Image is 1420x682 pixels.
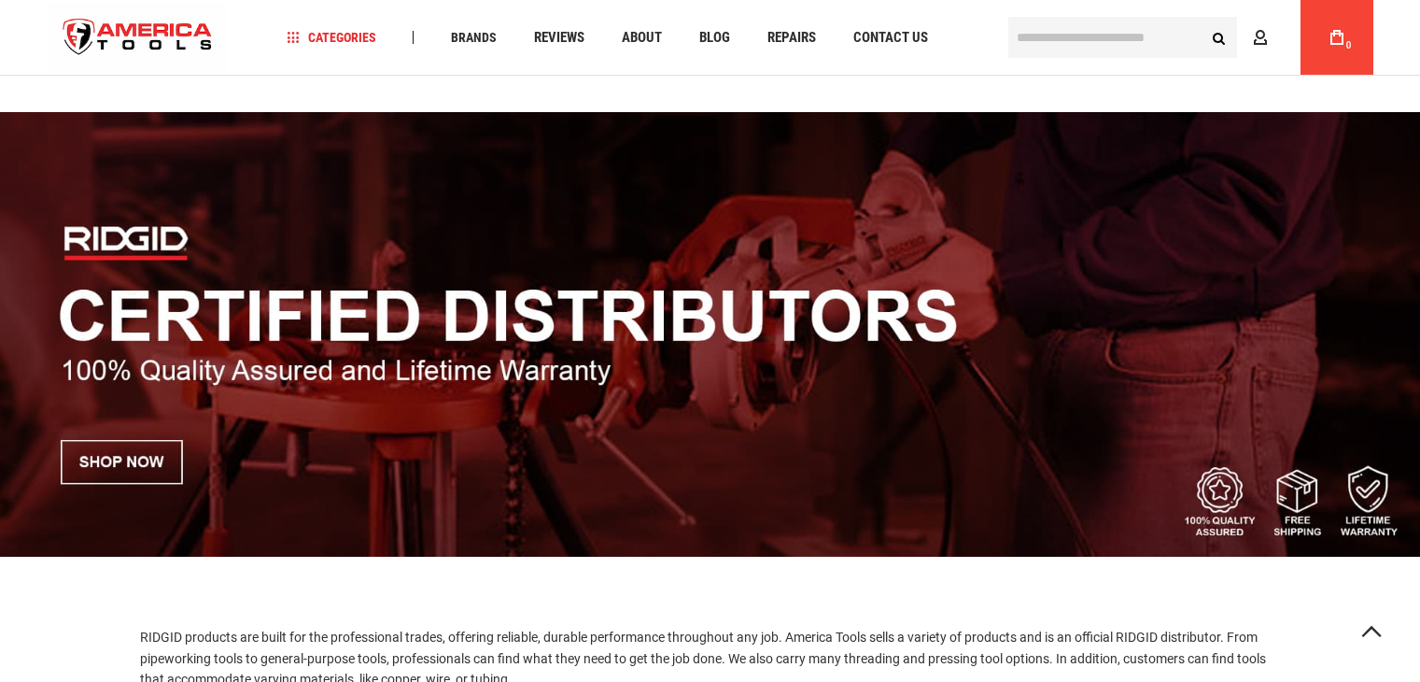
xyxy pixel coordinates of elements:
span: Blog [699,31,730,45]
span: Categories [287,31,376,44]
a: Blog [691,25,738,50]
img: America Tools [48,3,229,73]
a: Categories [278,25,385,50]
button: Search [1202,20,1237,55]
a: About [613,25,670,50]
span: Reviews [534,31,584,45]
span: Repairs [767,31,816,45]
a: Contact Us [845,25,936,50]
span: 0 [1346,40,1352,50]
span: About [622,31,662,45]
span: Brands [451,31,497,44]
a: Reviews [526,25,593,50]
a: Brands [443,25,505,50]
a: Repairs [759,25,824,50]
a: store logo [48,3,229,73]
span: Contact Us [853,31,928,45]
